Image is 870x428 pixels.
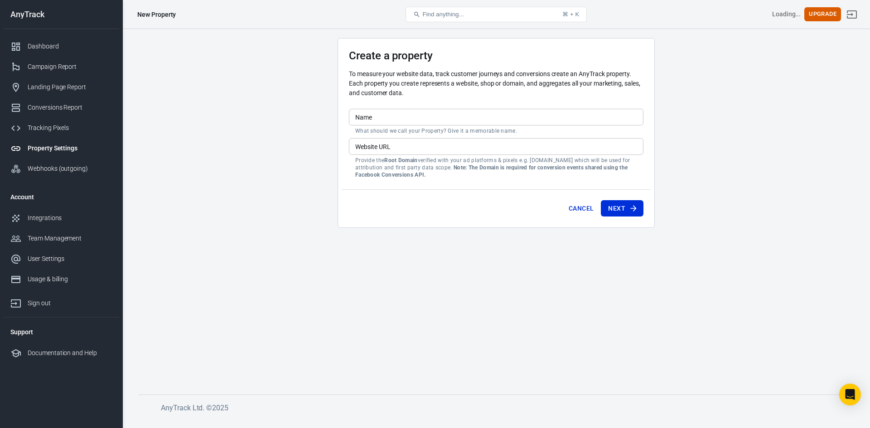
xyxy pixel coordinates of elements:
strong: Root Domain [384,157,417,164]
div: AnyTrack [3,10,119,19]
div: ⌘ + K [562,11,579,18]
a: Usage & billing [3,269,119,289]
a: Property Settings [3,138,119,159]
div: Team Management [28,234,112,243]
a: Integrations [3,208,119,228]
p: What should we call your Property? Give it a memorable name. [355,127,637,135]
div: Campaign Report [28,62,112,72]
button: Find anything...⌘ + K [406,7,587,22]
div: Dashboard [28,42,112,51]
a: Dashboard [3,36,119,57]
strong: Note: The Domain is required for conversion events shared using the Facebook Conversions API. [355,164,628,178]
div: Webhooks (outgoing) [28,164,112,173]
div: Sign out [28,298,112,308]
div: Account id: <> [772,10,801,19]
a: Tracking Pixels [3,118,119,138]
div: New Property [137,10,176,19]
div: Integrations [28,213,112,223]
a: Campaign Report [3,57,119,77]
a: Conversions Report [3,97,119,118]
h3: Create a property [349,49,643,62]
div: Open Intercom Messenger [839,384,861,405]
div: Landing Page Report [28,82,112,92]
a: Landing Page Report [3,77,119,97]
p: Provide the verified with your ad platforms & pixels e.g. [DOMAIN_NAME] which will be used for at... [355,157,637,178]
a: Sign out [841,4,863,25]
input: Your Website Name [349,109,643,125]
a: Webhooks (outgoing) [3,159,119,179]
div: Documentation and Help [28,348,112,358]
li: Account [3,186,119,208]
p: To measure your website data, track customer journeys and conversions create an AnyTrack property... [349,69,643,98]
div: Tracking Pixels [28,123,112,133]
a: Sign out [3,289,119,313]
input: example.com [349,138,643,155]
span: Find anything... [422,11,464,18]
div: Usage & billing [28,274,112,284]
button: Upgrade [804,7,841,21]
h6: AnyTrack Ltd. © 2025 [161,402,841,414]
a: Team Management [3,228,119,249]
button: Next [601,200,643,217]
div: Conversions Report [28,103,112,112]
button: Cancel [565,200,597,217]
li: Support [3,321,119,343]
div: User Settings [28,254,112,264]
a: User Settings [3,249,119,269]
div: Property Settings [28,144,112,153]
